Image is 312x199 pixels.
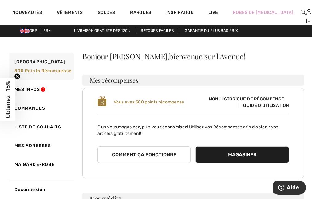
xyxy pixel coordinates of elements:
a: Soldes [98,10,115,16]
a: Livraison gratuite dès 120₤ [69,29,135,33]
a: Vêtements [57,10,83,16]
img: recherche [301,9,306,16]
a: Déconnexion [8,180,74,199]
img: UK Pound [20,29,30,33]
a: Nouveautés [12,10,42,16]
div: [PERSON_NAME] [306,18,311,24]
span: FR [43,29,51,33]
span: [GEOGRAPHIC_DATA] [14,59,65,65]
a: Retours faciles [136,29,179,33]
span: Guide d'utilisation [238,103,289,108]
h3: Mes récompenses [82,75,304,86]
span: GBP [20,29,40,33]
a: Live [208,9,218,16]
a: Commandes [8,99,74,118]
iframe: Ouvre un widget dans lequel vous pouvez trouver plus d’informations [273,181,306,196]
div: Bonjour [PERSON_NAME], [82,53,304,60]
span: bienvenue sur l'Avenue! [169,51,245,61]
a: Marques [130,10,152,16]
img: loyalty_logo_r.svg [97,96,107,107]
span: Inspiration [166,10,194,16]
a: Ma garde-robe [8,155,74,174]
button: Close teaser [14,73,20,80]
span: Obtenez -15% [4,81,11,118]
a: Mes adresses [8,136,74,155]
button: Comment ça fonctionne [97,146,191,163]
a: Garantie du plus bas prix [180,29,243,33]
span: 500 Points récompense [14,68,72,73]
a: Liste de souhaits [8,118,74,136]
span: Vous avez 500 points récompense [114,99,184,105]
p: Plus vous magasinez, plus vous économisez! Utilisez vos Récompenses afin d'obtenir vos articles g... [97,119,289,137]
img: Mes infos [306,9,311,16]
span: Mon historique de récompense [204,96,289,102]
button: Magasiner [195,146,289,163]
a: Se connecter [306,9,311,15]
a: Mes infos [8,80,74,99]
a: Robes de [MEDICAL_DATA] [233,9,293,16]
